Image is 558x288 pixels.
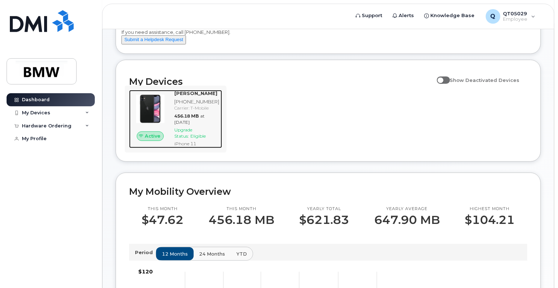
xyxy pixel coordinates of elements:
span: 456.18 MB [174,113,199,119]
p: Highest month [465,206,515,212]
iframe: Messenger Launcher [526,256,553,283]
p: $104.21 [465,213,515,226]
div: iPhone 11 [174,141,219,147]
strong: [PERSON_NAME] [174,90,217,96]
span: Alerts [399,12,414,19]
tspan: $120 [138,268,153,275]
span: YTD [236,250,247,257]
p: $621.83 [299,213,349,226]
span: Q [491,12,496,21]
span: 24 months [199,250,225,257]
span: Show Deactivated Devices [450,77,520,83]
p: $47.62 [142,213,183,226]
p: Yearly total [299,206,349,212]
p: 456.18 MB [209,213,274,226]
span: Employee [503,16,528,22]
span: Eligible [190,133,206,139]
div: Welcome to the BMW Mobile Support Desk Portal If you need assistance, call [PHONE_NUMBER]. [121,22,535,51]
a: Active[PERSON_NAME][PHONE_NUMBER]Carrier: T-Mobile456.18 MBat [DATE]Upgrade Status:EligibleiPhone 11 [129,90,222,148]
a: Alerts [388,8,419,23]
p: Period [135,249,156,256]
div: Carrier: T-Mobile [174,105,219,111]
div: [PHONE_NUMBER] [174,98,219,105]
button: Submit a Helpdesk Request [121,35,186,44]
span: Active [145,133,160,139]
div: QT05029 [481,9,540,24]
p: Yearly average [374,206,440,212]
span: QT05029 [503,11,528,16]
a: Support [351,8,388,23]
input: Show Deactivated Devices [437,73,443,79]
p: This month [142,206,183,212]
span: Upgrade Status: [174,127,192,139]
span: Knowledge Base [431,12,475,19]
a: Submit a Helpdesk Request [121,36,186,42]
span: at [DATE] [174,113,205,125]
img: iPhone_11.jpg [135,94,166,124]
p: 647.90 MB [374,213,440,226]
h2: My Devices [129,76,433,87]
span: Support [362,12,383,19]
a: Knowledge Base [419,8,480,23]
h2: My Mobility Overview [129,186,527,197]
p: This month [209,206,274,212]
